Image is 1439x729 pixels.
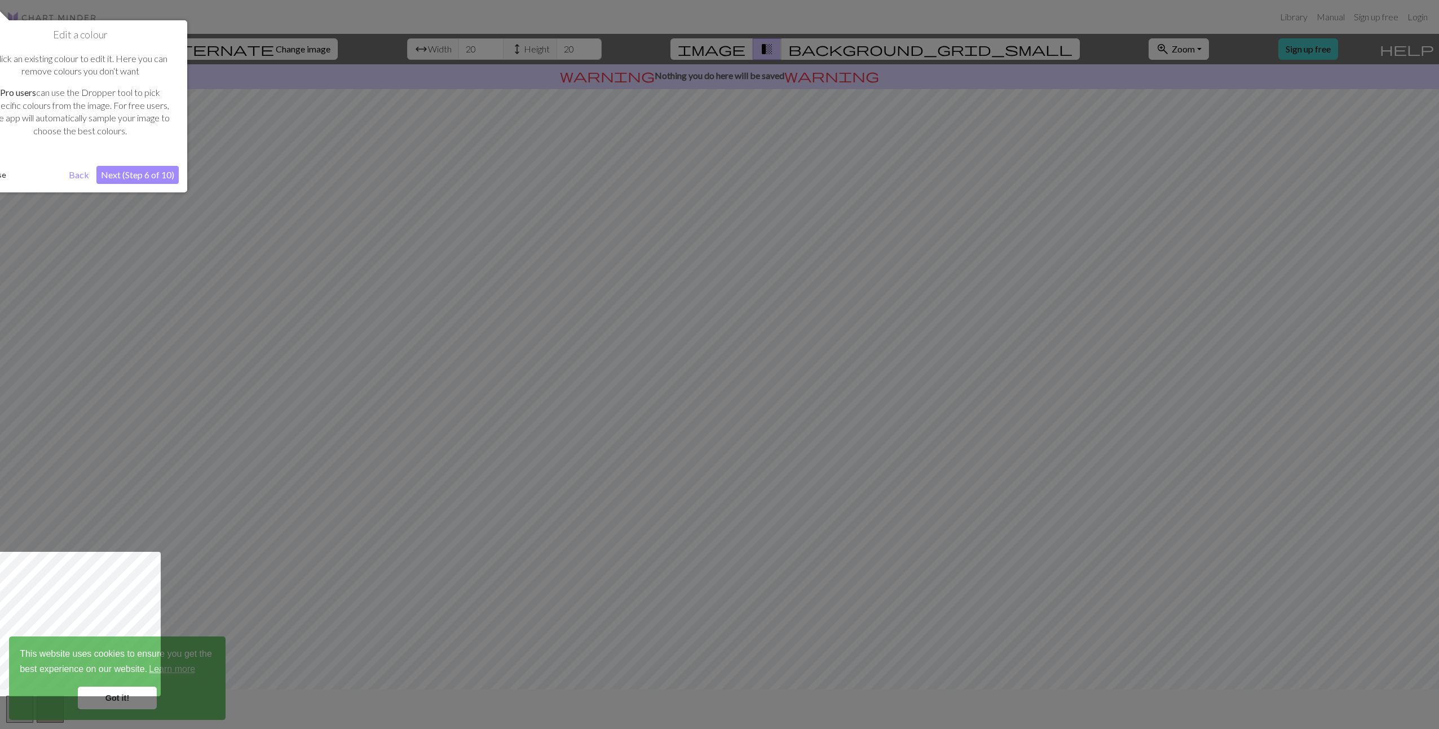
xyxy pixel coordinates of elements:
button: Next (Step 6 of 10) [96,166,179,184]
button: Back [64,166,94,184]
